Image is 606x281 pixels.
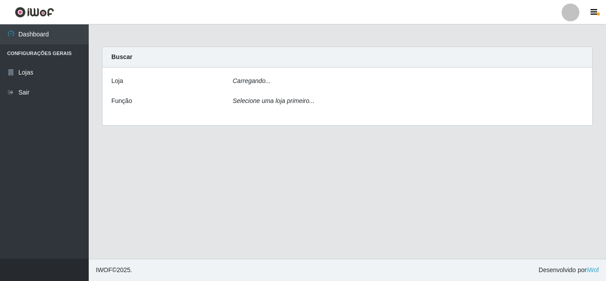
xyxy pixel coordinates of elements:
[96,266,112,273] span: IWOF
[96,265,132,275] span: © 2025 .
[586,266,599,273] a: iWof
[111,76,123,86] label: Loja
[233,97,315,104] i: Selecione uma loja primeiro...
[15,7,54,18] img: CoreUI Logo
[111,96,132,106] label: Função
[233,77,271,84] i: Carregando...
[111,53,132,60] strong: Buscar
[539,265,599,275] span: Desenvolvido por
